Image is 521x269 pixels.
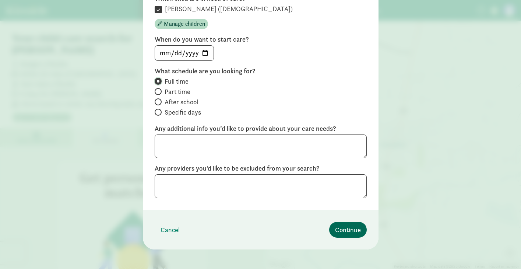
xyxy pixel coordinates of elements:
span: After school [165,98,198,106]
button: Continue [329,222,367,238]
span: Part time [165,87,190,96]
button: Manage children [155,19,208,29]
span: Continue [335,225,361,235]
button: Cancel [155,222,186,238]
span: Manage children [164,20,205,28]
span: Cancel [161,225,180,235]
label: Any additional info you’d like to provide about your care needs? [155,124,367,133]
label: Any providers you'd like to be excluded from your search? [155,164,367,173]
label: What schedule are you looking for? [155,67,367,76]
span: Specific days [165,108,201,117]
span: Full time [165,77,189,86]
label: [PERSON_NAME] ([DEMOGRAPHIC_DATA]) [162,4,293,13]
label: When do you want to start care? [155,35,367,44]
